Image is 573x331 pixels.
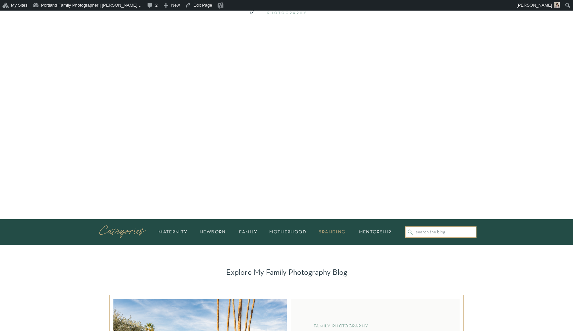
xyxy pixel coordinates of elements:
input: search the blog [416,230,473,235]
span: [PERSON_NAME] [517,3,552,8]
h1: Explore My Family Photography Blog [223,268,350,277]
a: maternity [156,230,190,234]
p: Categories [99,225,150,239]
a: branding [314,230,350,234]
a: motherhood [266,230,309,234]
a: family photography [314,324,368,328]
a: mentorship [354,230,396,234]
a: newborn [195,230,231,234]
a: family [235,230,262,234]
